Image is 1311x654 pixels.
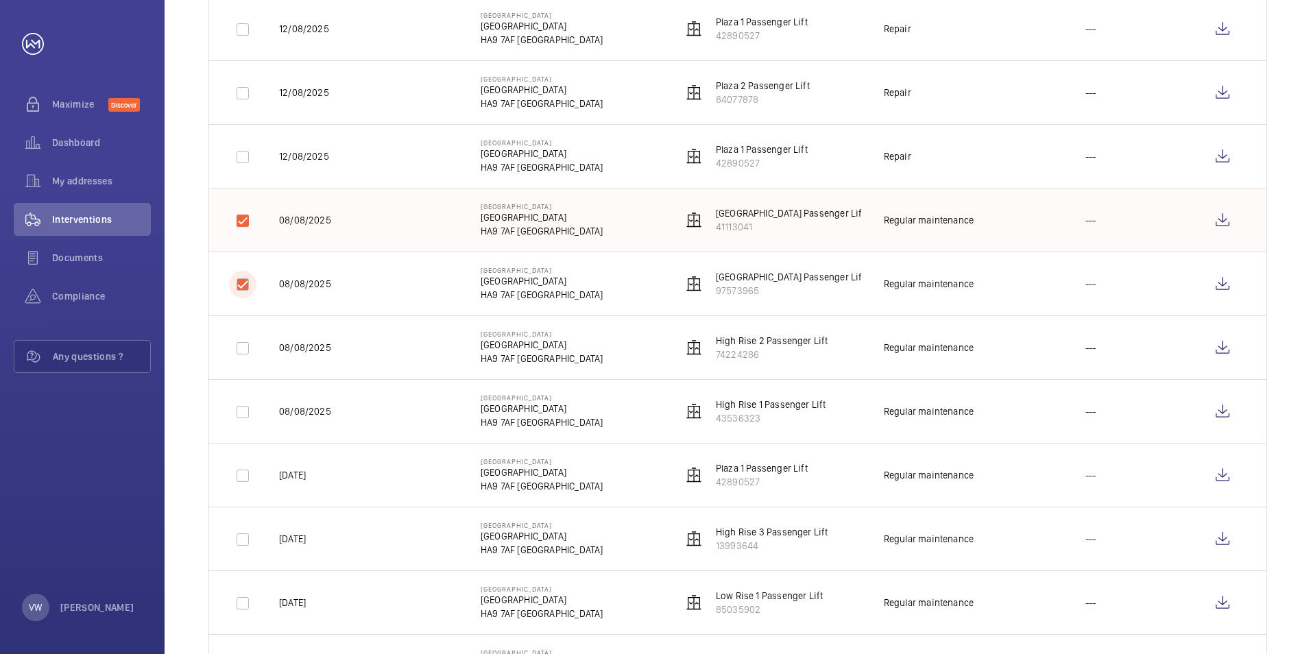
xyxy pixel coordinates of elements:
[279,213,331,227] p: 08/08/2025
[686,339,702,356] img: elevator.svg
[884,404,974,418] div: Regular maintenance
[52,251,151,265] span: Documents
[481,543,603,557] p: HA9 7AF [GEOGRAPHIC_DATA]
[481,33,603,47] p: HA9 7AF [GEOGRAPHIC_DATA]
[884,149,911,163] div: Repair
[716,525,828,539] p: High Rise 3 Passenger Lift
[481,529,603,543] p: [GEOGRAPHIC_DATA]
[481,83,603,97] p: [GEOGRAPHIC_DATA]
[1085,404,1096,418] p: ---
[1085,468,1096,482] p: ---
[481,593,603,607] p: [GEOGRAPHIC_DATA]
[1085,277,1096,291] p: ---
[481,415,603,429] p: HA9 7AF [GEOGRAPHIC_DATA]
[716,79,810,93] p: Plaza 2 Passenger Lift
[481,75,603,83] p: [GEOGRAPHIC_DATA]
[716,334,828,348] p: High Rise 2 Passenger Lift
[716,348,828,361] p: 74224286
[1085,86,1096,99] p: ---
[481,521,603,529] p: [GEOGRAPHIC_DATA]
[716,475,808,489] p: 42890527
[716,15,808,29] p: Plaza 1 Passenger Lift
[716,29,808,43] p: 42890527
[884,86,911,99] div: Repair
[481,479,603,493] p: HA9 7AF [GEOGRAPHIC_DATA]
[481,138,603,147] p: [GEOGRAPHIC_DATA]
[716,603,823,616] p: 85035902
[53,350,150,363] span: Any questions ?
[716,539,828,553] p: 13993644
[481,330,603,338] p: [GEOGRAPHIC_DATA]
[716,143,808,156] p: Plaza 1 Passenger Lift
[716,411,826,425] p: 43536323
[716,398,826,411] p: High Rise 1 Passenger Lift
[716,589,823,603] p: Low Rise 1 Passenger Lift
[481,202,603,210] p: [GEOGRAPHIC_DATA]
[279,596,306,609] p: [DATE]
[686,212,702,228] img: elevator.svg
[279,468,306,482] p: [DATE]
[716,220,865,234] p: 41113041
[686,531,702,547] img: elevator.svg
[481,160,603,174] p: HA9 7AF [GEOGRAPHIC_DATA]
[52,289,151,303] span: Compliance
[279,277,331,291] p: 08/08/2025
[481,607,603,620] p: HA9 7AF [GEOGRAPHIC_DATA]
[686,276,702,292] img: elevator.svg
[716,461,808,475] p: Plaza 1 Passenger Lift
[686,84,702,101] img: elevator.svg
[1085,532,1096,546] p: ---
[279,86,329,99] p: 12/08/2025
[52,213,151,226] span: Interventions
[108,98,140,112] span: Discover
[884,532,974,546] div: Regular maintenance
[686,403,702,420] img: elevator.svg
[52,174,151,188] span: My addresses
[884,596,974,609] div: Regular maintenance
[481,288,603,302] p: HA9 7AF [GEOGRAPHIC_DATA]
[686,594,702,611] img: elevator.svg
[1085,149,1096,163] p: ---
[52,97,108,111] span: Maximize
[481,210,603,224] p: [GEOGRAPHIC_DATA]
[481,585,603,593] p: [GEOGRAPHIC_DATA]
[279,532,306,546] p: [DATE]
[1085,22,1096,36] p: ---
[884,22,911,36] div: Repair
[481,147,603,160] p: [GEOGRAPHIC_DATA]
[716,270,865,284] p: [GEOGRAPHIC_DATA] Passenger Lift
[481,266,603,274] p: [GEOGRAPHIC_DATA]
[481,11,603,19] p: [GEOGRAPHIC_DATA]
[52,136,151,149] span: Dashboard
[1085,596,1096,609] p: ---
[1085,341,1096,354] p: ---
[481,224,603,238] p: HA9 7AF [GEOGRAPHIC_DATA]
[716,284,865,298] p: 97573965
[686,21,702,37] img: elevator.svg
[884,277,974,291] div: Regular maintenance
[279,341,331,354] p: 08/08/2025
[716,93,810,106] p: 84077878
[481,402,603,415] p: [GEOGRAPHIC_DATA]
[1085,213,1096,227] p: ---
[481,19,603,33] p: [GEOGRAPHIC_DATA]
[481,97,603,110] p: HA9 7AF [GEOGRAPHIC_DATA]
[884,468,974,482] div: Regular maintenance
[686,467,702,483] img: elevator.svg
[686,148,702,165] img: elevator.svg
[716,206,865,220] p: [GEOGRAPHIC_DATA] Passenger Lift
[279,22,329,36] p: 12/08/2025
[279,404,331,418] p: 08/08/2025
[60,601,134,614] p: [PERSON_NAME]
[481,274,603,288] p: [GEOGRAPHIC_DATA]
[481,465,603,479] p: [GEOGRAPHIC_DATA]
[481,338,603,352] p: [GEOGRAPHIC_DATA]
[481,393,603,402] p: [GEOGRAPHIC_DATA]
[29,601,42,614] p: VW
[481,352,603,365] p: HA9 7AF [GEOGRAPHIC_DATA]
[884,341,974,354] div: Regular maintenance
[884,213,974,227] div: Regular maintenance
[716,156,808,170] p: 42890527
[279,149,329,163] p: 12/08/2025
[481,457,603,465] p: [GEOGRAPHIC_DATA]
